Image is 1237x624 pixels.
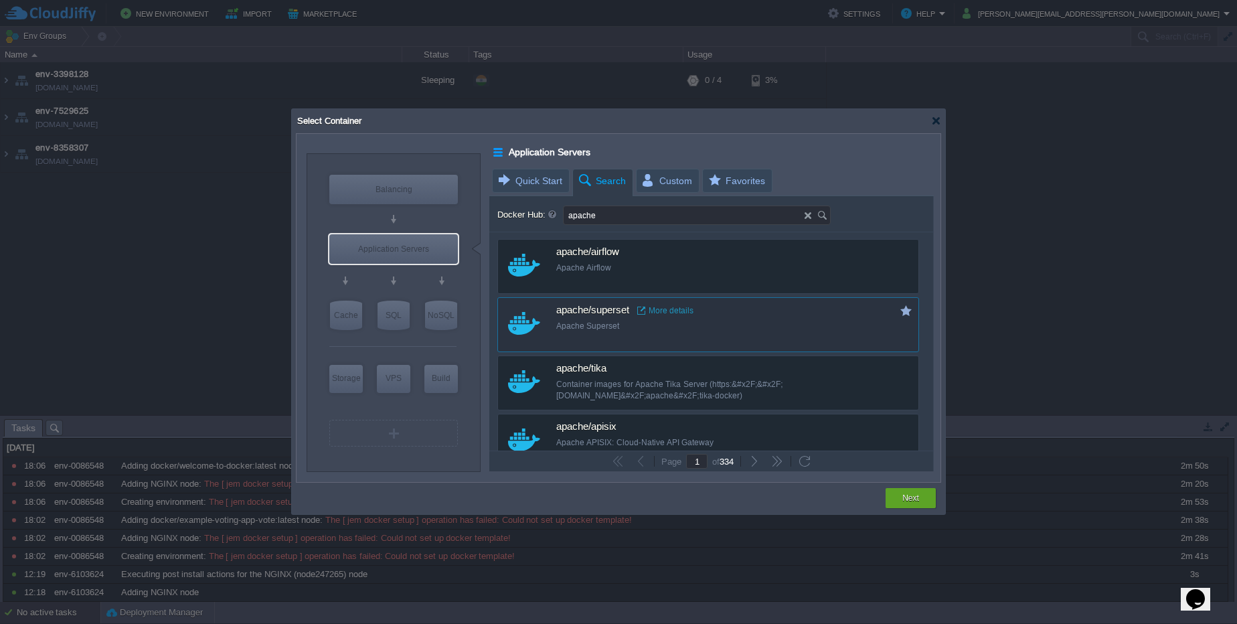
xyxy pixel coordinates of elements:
div: SQL Databases [378,301,410,330]
div: Application Servers [329,234,458,264]
div: Storage Containers [329,365,363,393]
div: Build [424,365,458,392]
span: Search [577,169,626,193]
span: Custom [641,169,692,192]
span: apache/superset [556,305,629,317]
span: apache/airflow [556,246,619,258]
div: NoSQL [425,301,457,330]
div: Build Node [424,365,458,393]
div: Balancing [329,175,458,204]
img: docker-w48.svg [508,312,540,335]
div: of [708,456,738,467]
span: Quick Start [497,169,562,192]
div: NoSQL Databases [425,301,457,330]
span: Select Container [296,116,361,126]
img: docker-w48.svg [508,428,540,451]
div: Load Balancer [329,175,458,204]
a: More details [637,305,693,316]
div: Create New Layer [329,420,458,447]
div: Apache Airflow [556,262,878,274]
div: Container images for Apache Tika Server (https:&#x2F;&#x2F;[DOMAIN_NAME]&#x2F;apache&#x2F;tika-do... [556,379,878,402]
img: docker-w48.svg [508,370,540,393]
div: Application Servers [493,143,505,161]
label: Docker Hub: [497,206,562,224]
span: 334 [720,457,734,467]
div: Elastic VPS [377,365,410,393]
span: Favorites [707,169,765,192]
span: apache/apisix [556,421,616,433]
div: Storage [329,365,363,392]
div: Apache APISIX: Cloud-Native API Gateway [556,437,878,449]
div: VPS [377,365,410,392]
div: Cache [330,301,362,330]
div: Page [657,457,686,466]
div: SQL [378,301,410,330]
div: Apache Superset [556,321,878,332]
button: Next [902,491,919,505]
iframe: chat widget [1181,570,1224,611]
span: apache/tika [556,363,606,375]
img: docker-w48.svg [508,254,540,277]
